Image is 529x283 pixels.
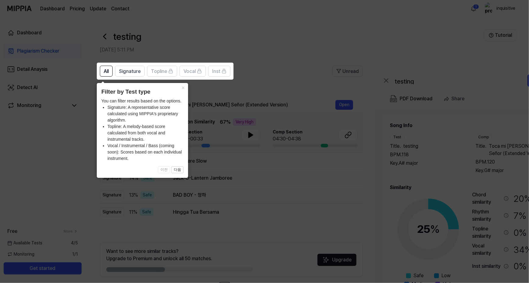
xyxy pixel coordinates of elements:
[147,66,177,77] button: Topline
[104,68,109,75] span: All
[151,68,167,75] span: Topline
[178,83,188,91] button: Close
[184,68,196,75] span: Vocal
[208,66,230,77] button: Inst
[101,88,184,96] header: Filter by Test type
[101,98,184,162] div: You can filter results based on the options.
[119,68,141,75] span: Signature
[115,66,145,77] button: Signature
[212,68,220,75] span: Inst
[180,66,206,77] button: Vocal
[107,104,184,123] li: Signature: A representative score calculated using MIPPIA's proprietary algorithm.
[171,166,184,174] button: 다음
[107,123,184,143] li: Topline: A melody-based score calculated from both vocal and instrumental tracks.
[107,143,184,162] li: Vocal / Instrumental / Bass (coming soon): Scores based on each individual instrument.
[100,66,113,77] button: All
